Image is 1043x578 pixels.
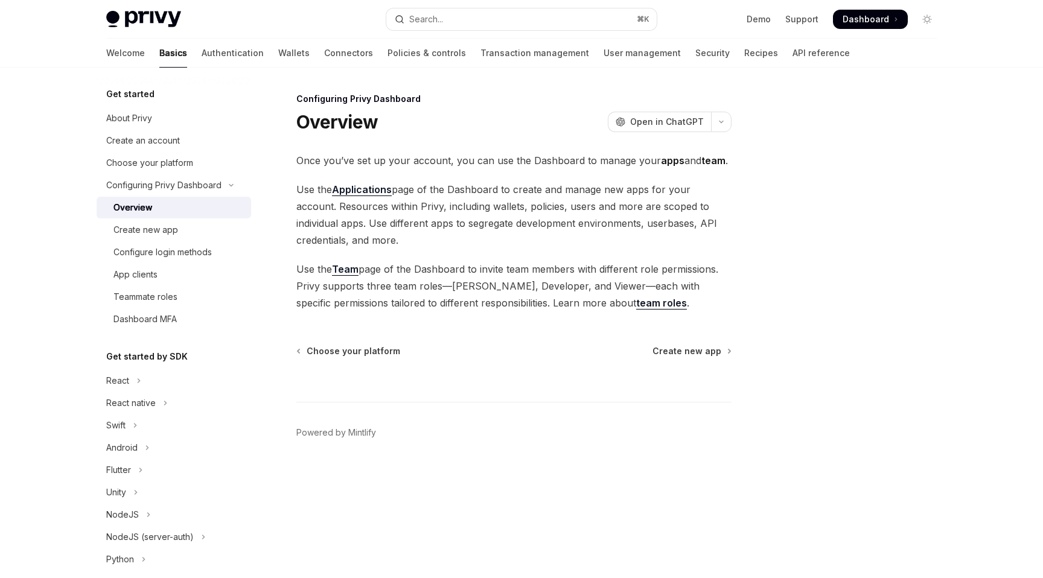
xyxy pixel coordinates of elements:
a: Overview [97,197,251,218]
h5: Get started by SDK [106,349,188,364]
div: Swift [106,418,126,433]
button: Toggle Android section [97,437,251,459]
div: Search... [409,12,443,27]
a: Welcome [106,39,145,68]
button: Toggle Flutter section [97,459,251,481]
h5: Get started [106,87,155,101]
strong: apps [661,154,684,167]
button: Toggle dark mode [917,10,937,29]
a: Recipes [744,39,778,68]
a: Support [785,13,818,25]
a: User management [604,39,681,68]
div: Choose your platform [106,156,193,170]
a: Basics [159,39,187,68]
div: Android [106,440,138,455]
div: Dashboard MFA [113,312,177,326]
a: Configure login methods [97,241,251,263]
a: Create new app [97,219,251,241]
span: Create new app [652,345,721,357]
a: About Privy [97,107,251,129]
a: Teammate roles [97,286,251,308]
a: Choose your platform [298,345,400,357]
div: Configuring Privy Dashboard [296,93,732,105]
div: Unity [106,485,126,500]
div: NodeJS (server-auth) [106,530,194,544]
button: Toggle React section [97,370,251,392]
button: Open search [386,8,657,30]
div: Overview [113,200,152,215]
div: React [106,373,129,388]
img: light logo [106,11,181,28]
a: Wallets [278,39,310,68]
a: Connectors [324,39,373,68]
a: team roles [636,297,687,310]
div: Configure login methods [113,245,212,259]
a: Create an account [97,130,251,151]
span: Open in ChatGPT [630,116,704,128]
div: Create new app [113,223,178,237]
a: Applications [332,183,392,196]
button: Toggle Unity section [97,481,251,503]
span: Once you’ve set up your account, you can use the Dashboard to manage your and . [296,152,732,169]
span: ⌘ K [637,14,649,24]
a: Team [332,263,359,276]
a: Demo [747,13,771,25]
a: API reference [793,39,850,68]
a: Dashboard [833,10,908,29]
span: Use the page of the Dashboard to create and manage new apps for your account. Resources within Pr... [296,181,732,249]
a: Security [695,39,730,68]
button: Toggle React native section [97,392,251,414]
span: Choose your platform [307,345,400,357]
a: Authentication [202,39,264,68]
a: Transaction management [480,39,589,68]
a: Dashboard MFA [97,308,251,330]
div: Flutter [106,463,131,477]
h1: Overview [296,111,378,133]
button: Open in ChatGPT [608,112,711,132]
span: Use the page of the Dashboard to invite team members with different role permissions. Privy suppo... [296,261,732,311]
div: Teammate roles [113,290,177,304]
div: About Privy [106,111,152,125]
button: Toggle Configuring Privy Dashboard section [97,174,251,196]
a: Create new app [652,345,730,357]
a: Powered by Mintlify [296,427,376,439]
div: Python [106,552,134,567]
div: Configuring Privy Dashboard [106,178,222,192]
div: App clients [113,267,158,282]
a: Policies & controls [388,39,466,68]
div: NodeJS [106,507,139,522]
a: Choose your platform [97,152,251,174]
button: Toggle Swift section [97,414,251,436]
div: Create an account [106,133,180,148]
a: App clients [97,264,251,285]
button: Toggle NodeJS (server-auth) section [97,526,251,548]
span: Dashboard [843,13,889,25]
strong: team [701,154,726,167]
button: Toggle Python section [97,548,251,570]
div: React native [106,396,156,410]
button: Toggle NodeJS section [97,504,251,526]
